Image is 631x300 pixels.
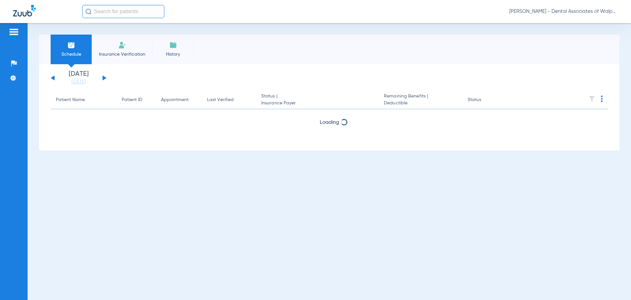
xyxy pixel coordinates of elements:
[157,51,189,58] span: History
[13,5,36,16] img: Zuub Logo
[207,96,234,103] div: Last Verified
[97,51,148,58] span: Insurance Verification
[85,9,91,14] img: Search Icon
[320,120,339,125] span: Loading
[161,96,197,103] div: Appointment
[261,100,373,107] span: Insurance Payer
[56,96,85,103] div: Patient Name
[320,137,339,143] span: Loading
[59,79,98,85] a: [DATE]
[122,96,151,103] div: Patient ID
[118,41,126,49] img: Manual Insurance Verification
[67,41,75,49] img: Schedule
[161,96,189,103] div: Appointment
[462,91,507,109] th: Status
[169,41,177,49] img: History
[56,51,87,58] span: Schedule
[509,8,618,15] span: [PERSON_NAME] - Dental Associates of Walpole
[9,28,19,36] img: hamburger-icon
[207,96,251,103] div: Last Verified
[256,91,379,109] th: Status |
[601,95,603,102] img: group-dot-blue.svg
[589,95,595,102] img: filter.svg
[122,96,142,103] div: Patient ID
[56,96,111,103] div: Patient Name
[379,91,462,109] th: Remaining Benefits |
[59,71,98,85] li: [DATE]
[384,100,457,107] span: Deductible
[82,5,164,18] input: Search for patients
